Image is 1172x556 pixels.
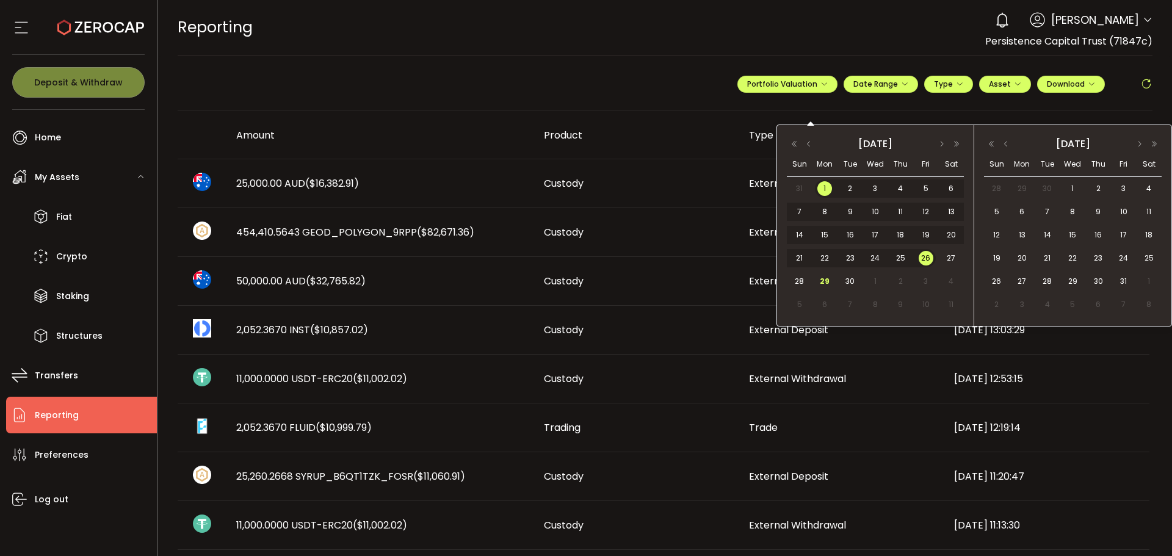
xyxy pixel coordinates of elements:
[193,173,211,191] img: aud_portfolio.svg
[817,135,933,153] div: [DATE]
[843,228,858,242] span: 16
[944,181,958,196] span: 6
[1136,152,1162,177] th: Sat
[944,372,1149,386] div: [DATE] 12:53:15
[944,297,958,312] span: 11
[919,297,933,312] span: 10
[1015,297,1029,312] span: 3
[944,323,1149,337] div: [DATE] 13:03:29
[863,152,888,177] th: Wed
[985,34,1152,48] span: Persistence Capital Trust (71847c)
[1091,228,1105,242] span: 16
[843,297,858,312] span: 7
[893,274,908,289] span: 2
[919,204,933,219] span: 12
[1141,297,1156,312] span: 8
[305,176,359,190] span: ($16,382.91)
[944,469,1149,483] div: [DATE] 11:20:47
[989,79,1011,89] span: Asset
[843,251,858,265] span: 23
[236,372,407,386] span: 11,000.0000 USDT-ERC20
[56,208,72,226] span: Fiat
[749,225,846,239] span: External Withdrawal
[944,421,1149,435] div: [DATE] 12:19:14
[1065,274,1080,289] span: 29
[893,228,908,242] span: 18
[792,204,807,219] span: 7
[739,128,944,142] div: Type
[35,406,79,424] span: Reporting
[1015,181,1029,196] span: 29
[544,518,584,532] span: Custody
[56,287,89,305] span: Staking
[35,129,61,146] span: Home
[544,323,584,337] span: Custody
[226,128,534,142] div: Amount
[944,204,958,219] span: 13
[544,421,581,435] span: Trading
[1091,251,1105,265] span: 23
[817,228,832,242] span: 15
[1065,228,1080,242] span: 15
[989,251,1004,265] span: 19
[868,228,883,242] span: 17
[35,367,78,385] span: Transfers
[353,518,407,532] span: ($11,002.02)
[868,181,883,196] span: 3
[843,204,858,219] span: 9
[1040,204,1055,219] span: 7
[1040,297,1055,312] span: 4
[193,417,211,435] img: fluid_portfolio.png
[944,251,958,265] span: 27
[1030,424,1172,556] iframe: Chat Widget
[792,251,807,265] span: 21
[1047,79,1095,89] span: Download
[792,274,807,289] span: 28
[749,372,846,386] span: External Withdrawal
[1035,152,1060,177] th: Tue
[893,251,908,265] span: 25
[193,319,211,338] img: inst_portfolio.png
[1015,274,1029,289] span: 27
[812,152,837,177] th: Mon
[844,76,918,93] button: Date Range
[1040,181,1055,196] span: 30
[413,469,465,483] span: ($11,060.91)
[817,251,832,265] span: 22
[1091,274,1105,289] span: 30
[193,514,211,533] img: usdt_portfolio.svg
[989,228,1004,242] span: 12
[749,469,828,483] span: External Deposit
[236,469,465,483] span: 25,260.2668 SYRUP_B6QT1TZK_FOSR
[1091,297,1105,312] span: 6
[193,466,211,484] img: zuPXiwguUFiBOIQyqLOiXsnnNitlx7q4LCwEbLHADjIpTka+Lip0HH8D0VTrd02z+wEAAAAASUVORK5CYII=
[924,76,973,93] button: Type
[919,274,933,289] span: 3
[919,181,933,196] span: 5
[1116,204,1131,219] span: 10
[749,518,846,532] span: External Withdrawal
[1065,251,1080,265] span: 22
[1065,297,1080,312] span: 5
[353,372,407,386] span: ($11,002.02)
[34,78,123,87] span: Deposit & Withdraw
[868,204,883,219] span: 10
[56,327,103,345] span: Structures
[817,297,832,312] span: 6
[1065,204,1080,219] span: 8
[893,181,908,196] span: 4
[193,270,211,289] img: aud_portfolio.svg
[919,228,933,242] span: 19
[989,297,1004,312] span: 2
[544,274,584,288] span: Custody
[749,323,828,337] span: External Deposit
[316,421,372,435] span: ($10,999.79)
[1051,12,1139,28] span: [PERSON_NAME]
[989,274,1004,289] span: 26
[1141,274,1156,289] span: 1
[749,176,828,190] span: External Deposit
[939,152,964,177] th: Sat
[837,152,863,177] th: Tue
[1141,181,1156,196] span: 4
[1010,152,1035,177] th: Mon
